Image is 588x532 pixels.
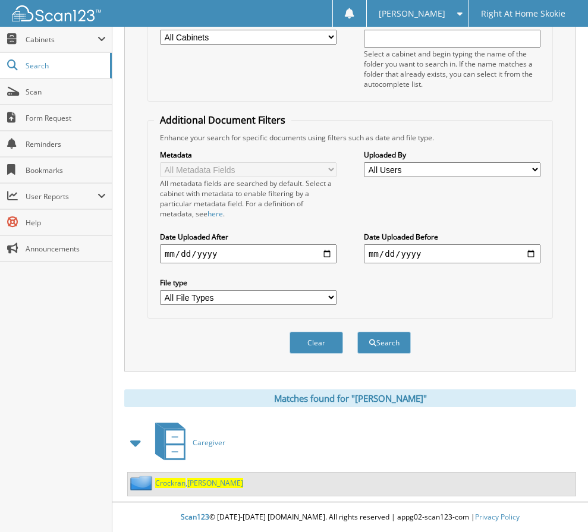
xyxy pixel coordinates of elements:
[364,49,540,89] div: Select a cabinet and begin typing the name of the folder you want to search in. If the name match...
[160,244,337,263] input: start
[193,437,225,448] span: Caregiver
[26,244,106,254] span: Announcements
[26,165,106,175] span: Bookmarks
[481,10,565,17] span: Right At Home Skokie
[475,512,520,522] a: Privacy Policy
[364,232,540,242] label: Date Uploaded Before
[26,139,106,149] span: Reminders
[26,113,106,123] span: Form Request
[160,178,337,219] div: All metadata fields are searched by default. Select a cabinet with metadata to enable filtering b...
[160,278,337,288] label: File type
[290,332,343,354] button: Clear
[181,512,209,522] span: Scan123
[155,478,243,488] a: Crockran,[PERSON_NAME]
[379,10,445,17] span: [PERSON_NAME]
[364,150,540,160] label: Uploaded By
[26,34,98,45] span: Cabinets
[160,150,337,160] label: Metadata
[26,61,104,71] span: Search
[130,476,155,490] img: folder2.png
[364,244,540,263] input: end
[124,389,576,407] div: Matches found for "[PERSON_NAME]"
[154,114,291,127] legend: Additional Document Filters
[187,478,243,488] span: [PERSON_NAME]
[12,5,101,21] img: scan123-logo-white.svg
[154,133,546,143] div: Enhance your search for specific documents using filters such as date and file type.
[160,232,337,242] label: Date Uploaded After
[26,218,106,228] span: Help
[26,191,98,202] span: User Reports
[529,475,588,532] iframe: Chat Widget
[155,478,185,488] span: Crockran
[26,87,106,97] span: Scan
[357,332,411,354] button: Search
[112,503,588,532] div: © [DATE]-[DATE] [DOMAIN_NAME]. All rights reserved | appg02-scan123-com |
[148,419,225,466] a: Caregiver
[207,209,223,219] a: here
